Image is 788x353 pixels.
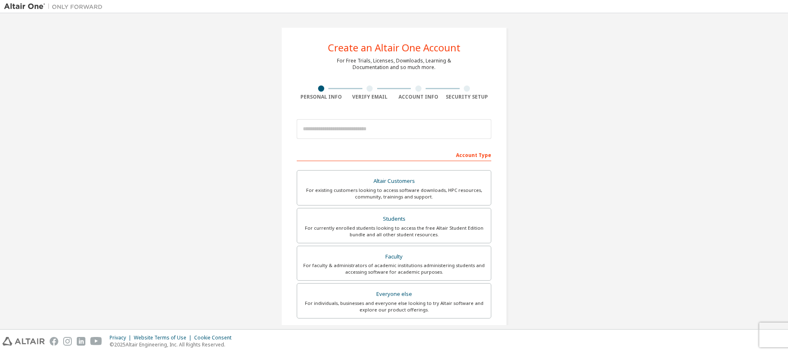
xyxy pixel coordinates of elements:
[302,251,486,263] div: Faculty
[337,58,451,71] div: For Free Trials, Licenses, Downloads, Learning & Documentation and so much more.
[394,94,443,100] div: Account Info
[90,337,102,346] img: youtube.svg
[302,187,486,200] div: For existing customers looking to access software downloads, HPC resources, community, trainings ...
[194,335,236,341] div: Cookie Consent
[2,337,45,346] img: altair_logo.svg
[297,94,346,100] div: Personal Info
[77,337,85,346] img: linkedin.svg
[302,225,486,238] div: For currently enrolled students looking to access the free Altair Student Edition bundle and all ...
[302,300,486,313] div: For individuals, businesses and everyone else looking to try Altair software and explore our prod...
[134,335,194,341] div: Website Terms of Use
[4,2,107,11] img: Altair One
[110,335,134,341] div: Privacy
[302,213,486,225] div: Students
[328,43,460,53] div: Create an Altair One Account
[110,341,236,348] p: © 2025 Altair Engineering, Inc. All Rights Reserved.
[302,262,486,275] div: For faculty & administrators of academic institutions administering students and accessing softwa...
[302,288,486,300] div: Everyone else
[297,148,491,161] div: Account Type
[63,337,72,346] img: instagram.svg
[346,94,394,100] div: Verify Email
[50,337,58,346] img: facebook.svg
[302,175,486,187] div: Altair Customers
[443,94,492,100] div: Security Setup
